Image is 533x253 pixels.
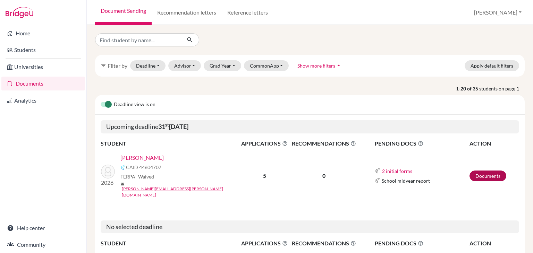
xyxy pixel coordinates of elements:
[108,62,127,69] span: Filter by
[120,173,154,180] span: FERPA
[204,60,241,71] button: Grad Year
[130,60,166,71] button: Deadline
[382,177,430,184] span: School midyear report
[101,178,115,187] p: 2026
[1,221,85,235] a: Help center
[479,85,525,92] span: students on page 1
[1,77,85,90] a: Documents
[375,139,469,148] span: PENDING DOCS
[297,63,335,69] span: Show more filters
[95,33,181,46] input: Find student by name...
[291,60,348,71] button: Show more filtersarrow_drop_up
[1,238,85,252] a: Community
[375,178,380,183] img: Common App logo
[1,94,85,107] a: Analytics
[120,182,125,186] span: mail
[126,164,161,171] span: CAID 44604707
[240,239,289,247] span: APPLICATIONS
[101,239,239,248] th: STUDENT
[382,167,413,175] button: 2 initial forms
[158,123,188,130] b: 31 [DATE]
[101,165,115,178] img: Dechantsreiter, Sarah
[114,101,155,109] span: Deadline view is on
[101,139,239,148] th: STUDENT
[469,139,519,148] th: ACTION
[122,186,244,198] a: [PERSON_NAME][EMAIL_ADDRESS][PERSON_NAME][DOMAIN_NAME]
[469,239,519,248] th: ACTION
[244,60,289,71] button: CommonApp
[1,60,85,74] a: Universities
[165,122,169,128] sup: st
[101,120,519,133] h5: Upcoming deadline
[120,154,164,162] a: [PERSON_NAME]
[375,239,469,247] span: PENDING DOCS
[1,26,85,40] a: Home
[456,85,479,92] strong: 1-20 of 35
[101,220,519,234] h5: No selected deadline
[1,43,85,57] a: Students
[469,171,506,181] a: Documents
[120,165,126,170] img: Common App logo
[135,174,154,180] span: - Waived
[335,62,342,69] i: arrow_drop_up
[168,60,201,71] button: Advisor
[471,6,525,19] button: [PERSON_NAME]
[263,172,266,179] b: 5
[101,63,106,68] i: filter_list
[375,168,380,174] img: Common App logo
[290,239,358,247] span: RECOMMENDATIONS
[240,139,289,148] span: APPLICATIONS
[290,172,358,180] p: 0
[465,60,519,71] button: Apply default filters
[290,139,358,148] span: RECOMMENDATIONS
[6,7,33,18] img: Bridge-U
